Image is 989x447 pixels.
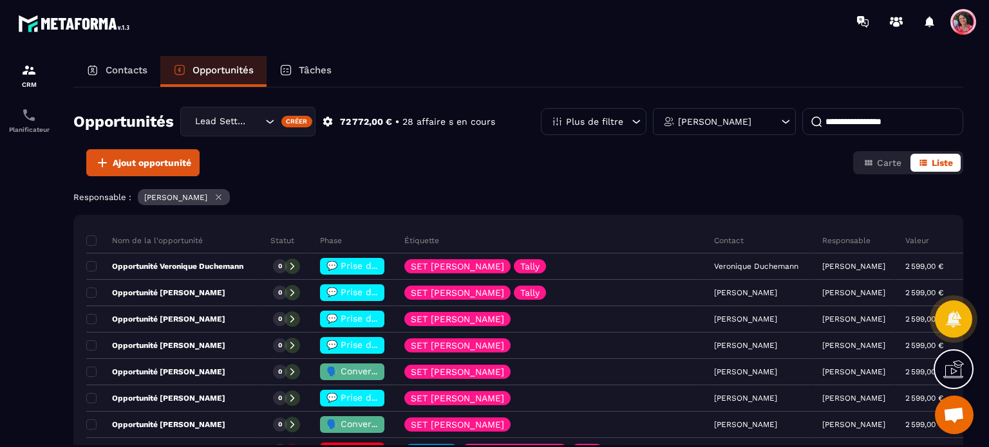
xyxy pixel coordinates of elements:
[270,235,294,246] p: Statut
[278,288,282,297] p: 0
[411,288,504,297] p: SET [PERSON_NAME]
[411,367,504,376] p: SET [PERSON_NAME]
[411,315,504,324] p: SET [PERSON_NAME]
[404,235,439,246] p: Étiquette
[281,116,313,127] div: Créer
[822,262,885,271] p: [PERSON_NAME]
[910,154,961,172] button: Liste
[3,81,55,88] p: CRM
[566,117,623,126] p: Plus de filtre
[3,126,55,133] p: Planificateur
[73,109,174,134] h2: Opportunités
[73,192,131,202] p: Responsable :
[86,261,243,271] p: Opportunité Veronique Duchemann
[402,116,495,128] p: 28 affaire s en cours
[714,235,744,246] p: Contact
[278,420,282,429] p: 0
[249,114,262,129] input: Search for option
[326,366,440,376] span: 🗣️ Conversation en cours
[113,156,191,169] span: Ajout opportunité
[932,158,953,168] span: Liste
[86,419,225,430] p: Opportunité [PERSON_NAME]
[180,107,316,136] div: Search for option
[520,288,540,297] p: Tally
[822,420,885,429] p: [PERSON_NAME]
[935,396,974,434] div: Ouvrir le chat
[326,287,455,297] span: 💬 Prise de contact effectué
[21,62,37,78] img: formation
[3,53,55,98] a: formationformationCRM
[520,262,540,271] p: Tally
[326,392,455,403] span: 💬 Prise de contact effectué
[411,420,504,429] p: SET [PERSON_NAME]
[144,193,207,202] p: [PERSON_NAME]
[326,419,440,429] span: 🗣️ Conversation en cours
[822,235,871,246] p: Responsable
[86,367,225,377] p: Opportunité [PERSON_NAME]
[278,367,282,376] p: 0
[86,314,225,324] p: Opportunité [PERSON_NAME]
[877,158,901,168] span: Carte
[856,154,909,172] button: Carte
[3,98,55,143] a: schedulerschedulerPlanificateur
[905,341,943,350] p: 2 599,00 €
[905,394,943,403] p: 2 599,00 €
[192,114,249,129] span: Lead Setting
[86,149,200,176] button: Ajout opportunité
[267,56,344,87] a: Tâches
[905,288,943,297] p: 2 599,00 €
[278,394,282,403] p: 0
[278,262,282,271] p: 0
[278,341,282,350] p: 0
[822,288,885,297] p: [PERSON_NAME]
[326,340,455,350] span: 💬 Prise de contact effectué
[822,394,885,403] p: [PERSON_NAME]
[86,393,225,403] p: Opportunité [PERSON_NAME]
[86,287,225,298] p: Opportunité [PERSON_NAME]
[905,420,943,429] p: 2 599,00 €
[395,116,399,128] p: •
[160,56,267,87] a: Opportunités
[86,235,203,246] p: Nom de la l'opportunité
[340,116,392,128] p: 72 772,00 €
[299,64,332,76] p: Tâches
[326,313,455,324] span: 💬 Prise de contact effectué
[905,315,943,324] p: 2 599,00 €
[905,235,929,246] p: Valeur
[822,315,885,324] p: [PERSON_NAME]
[822,341,885,350] p: [PERSON_NAME]
[905,262,943,271] p: 2 599,00 €
[278,315,282,324] p: 0
[411,341,504,350] p: SET [PERSON_NAME]
[193,64,254,76] p: Opportunités
[905,367,943,376] p: 2 599,00 €
[86,340,225,351] p: Opportunité [PERSON_NAME]
[822,367,885,376] p: [PERSON_NAME]
[73,56,160,87] a: Contacts
[411,262,504,271] p: SET [PERSON_NAME]
[106,64,147,76] p: Contacts
[320,235,342,246] p: Phase
[678,117,751,126] p: [PERSON_NAME]
[326,260,455,271] span: 💬 Prise de contact effectué
[18,12,134,35] img: logo
[21,107,37,123] img: scheduler
[411,394,504,403] p: SET [PERSON_NAME]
